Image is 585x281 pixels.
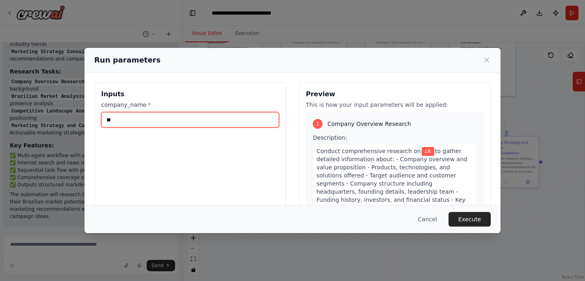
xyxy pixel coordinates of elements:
div: 1 [313,119,323,129]
p: This is how your input parameters will be applied: [306,101,484,109]
span: Variable: company_name [422,147,434,156]
span: to gather detailed information about: - Company overview and value proposition - Products, techno... [316,148,473,236]
span: Company Overview Research [327,120,411,128]
h3: Inputs [101,89,279,99]
button: Cancel [412,212,444,227]
span: Description: [313,134,347,141]
label: company_name [101,101,279,109]
h2: Run parameters [94,54,160,66]
h3: Preview [306,89,484,99]
button: Execute [448,212,491,227]
span: Conduct comprehensive research on [316,148,421,154]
